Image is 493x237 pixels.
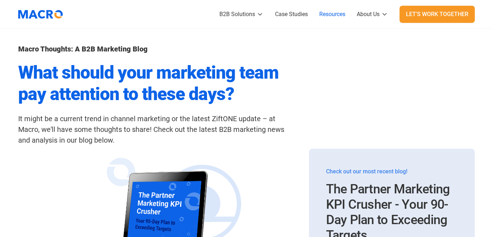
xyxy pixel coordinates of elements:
h1: Macro Thoughts: A B2B Marketing Blog [18,45,292,53]
img: Macromator Logo [15,5,66,23]
div: About Us [357,10,380,19]
div: B2B Solutions [219,10,255,19]
div: Check out our most recent blog! [326,167,458,176]
div: Let's Work Together [406,10,468,19]
a: home [18,5,68,23]
h2: What should your marketing team pay attention to these days? [18,62,292,105]
a: Let's Work Together [400,6,475,23]
div: It might be a current trend in channel marketing or the latest ZiftONE update – at Macro, we'll h... [18,113,292,145]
